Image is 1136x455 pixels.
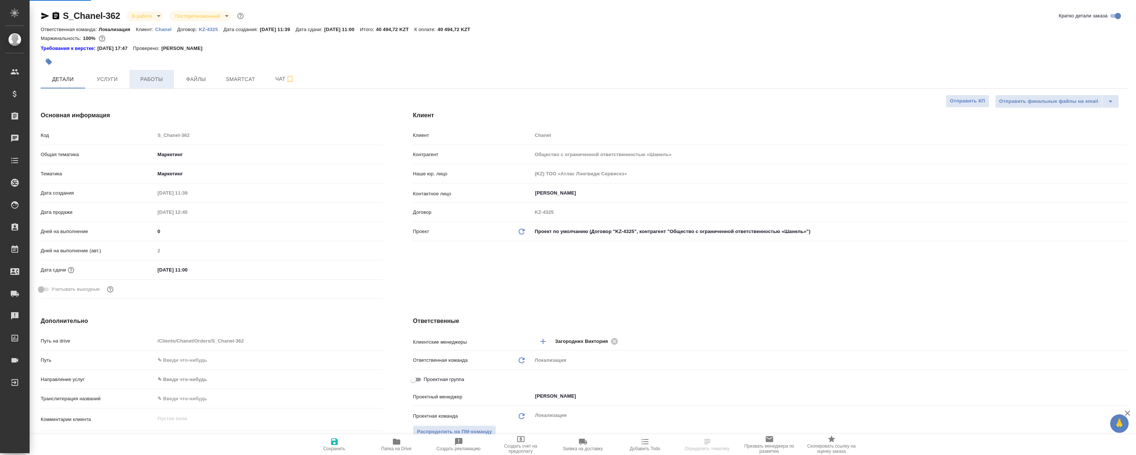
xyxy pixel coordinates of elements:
[133,45,162,52] p: Проверено:
[534,333,552,350] button: Добавить менеджера
[155,130,384,141] input: Пустое поле
[155,373,384,386] div: ✎ Введи что-нибудь
[413,151,532,158] p: Контрагент
[41,266,66,274] p: Дата сдачи
[83,36,97,41] p: 100%
[676,434,738,455] button: Определить тематику
[413,190,532,198] p: Контактное лицо
[413,111,1128,120] h4: Клиент
[532,225,1128,238] div: Проект по умолчанию (Договор "KZ-4325", контрагент "Общество с ограниченной ответственностью «Шан...
[155,26,177,32] a: Chanel
[286,75,294,84] svg: Подписаться
[130,13,154,19] button: В работе
[800,434,863,455] button: Скопировать ссылку на оценку заказа
[136,27,155,32] p: Клиент:
[223,27,260,32] p: Дата создания:
[999,97,1098,106] span: Отправить финальные файлы на email
[169,11,231,21] div: В работе
[413,393,532,401] p: Проектный менеджер
[126,11,163,21] div: В работе
[51,286,100,293] span: Учитывать выходные
[51,11,60,20] button: Скопировать ссылку
[555,337,620,346] div: Загородних Виктория
[376,27,415,32] p: 40 494,72 KZT
[178,75,214,84] span: Файлы
[41,45,97,52] div: Нажми, чтобы открыть папку с инструкцией
[41,357,155,364] p: Путь
[1110,414,1129,433] button: 🙏
[41,228,155,235] p: Дней на выполнение
[555,338,612,345] span: Загородних Виктория
[805,444,858,454] span: Скопировать ссылку на оценку заказа
[1124,341,1125,342] button: Open
[41,45,97,52] a: Требования к верстке:
[490,434,552,455] button: Создать счет на предоплату
[428,434,490,455] button: Создать рекламацию
[1124,395,1125,397] button: Open
[365,434,428,455] button: Папка на Drive
[1113,416,1126,431] span: 🙏
[267,74,303,84] span: Чат
[413,209,532,216] p: Договор
[158,376,375,383] div: ✎ Введи что-нибудь
[946,95,989,108] button: Отправить КП
[413,132,532,139] p: Клиент
[199,27,223,32] p: KZ-4325
[223,75,258,84] span: Smartcat
[296,27,324,32] p: Дата сдачи:
[41,416,155,423] p: Комментарии клиента
[236,11,245,21] button: Доп статусы указывают на важность/срочность заказа
[41,27,99,32] p: Ответственная команда:
[105,284,115,294] button: Выбери, если сб и вс нужно считать рабочими днями для выполнения заказа.
[41,395,155,402] p: Транслитерация названий
[41,247,155,255] p: Дней на выполнение (авт.)
[950,97,985,105] span: Отправить КП
[532,168,1128,179] input: Пустое поле
[155,148,384,161] div: Маркетинг
[155,245,384,256] input: Пустое поле
[630,446,660,451] span: Добавить Todo
[90,75,125,84] span: Услуги
[41,111,383,120] h4: Основная информация
[173,13,222,19] button: Постпретензионный
[155,226,384,237] input: ✎ Введи что-нибудь
[738,434,800,455] button: Призвать менеджера по развитию
[1124,192,1125,194] button: Open
[436,446,481,451] span: Создать рекламацию
[413,317,1128,326] h4: Ответственные
[995,95,1119,108] div: split button
[199,26,223,32] a: KZ-4325
[413,357,468,364] p: Ответственная команда
[155,355,384,365] input: ✎ Введи что-нибудь
[494,444,547,454] span: Создать счет на предоплату
[155,27,177,32] p: Chanel
[532,149,1128,160] input: Пустое поле
[995,95,1102,108] button: Отправить финальные файлы на email
[155,336,384,346] input: Пустое поле
[563,446,603,451] span: Заявка на доставку
[177,27,199,32] p: Договор:
[413,338,532,346] p: Клиентские менеджеры
[360,27,376,32] p: Итого:
[97,45,133,52] p: [DATE] 17:47
[41,11,50,20] button: Скопировать ссылку для ЯМессенджера
[417,428,492,436] span: Распределить на ПМ-команду
[424,376,464,383] span: Проектная группа
[66,265,76,275] button: Если добавить услуги и заполнить их объемом, то дата рассчитается автоматически
[532,130,1128,141] input: Пустое поле
[413,412,458,420] p: Проектная команда
[41,337,155,345] p: Путь на drive
[41,54,57,70] button: Добавить тэг
[324,27,360,32] p: [DATE] 11:00
[41,209,155,216] p: Дата продажи
[414,27,438,32] p: К оплате:
[552,434,614,455] button: Заявка на доставку
[1059,12,1108,20] span: Кратко детали заказа
[260,27,296,32] p: [DATE] 11:39
[614,434,676,455] button: Добавить Todo
[155,264,220,275] input: ✎ Введи что-нибудь
[97,34,107,43] button: 0.00 RUB; 0.00 KZT;
[532,207,1128,218] input: Пустое поле
[381,446,412,451] span: Папка на Drive
[303,434,365,455] button: Сохранить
